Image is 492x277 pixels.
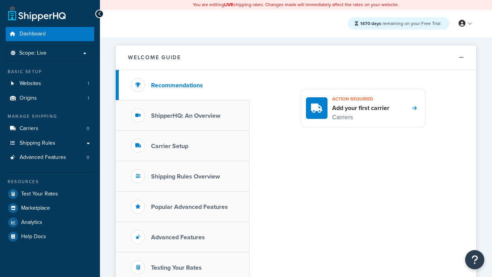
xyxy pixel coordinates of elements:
[360,20,440,27] span: remaining on your Free Trial
[86,154,89,161] span: 0
[21,191,58,197] span: Test Your Rates
[116,45,476,70] button: Welcome Guide
[128,55,181,60] h2: Welcome Guide
[6,77,94,91] a: Websites1
[360,20,381,27] strong: 1470 days
[224,1,233,8] b: LIVE
[88,95,89,102] span: 1
[6,215,94,229] a: Analytics
[20,95,37,102] span: Origins
[86,125,89,132] span: 0
[151,82,203,89] h3: Recommendations
[332,112,389,122] p: Carriers
[6,150,94,165] a: Advanced Features0
[20,125,38,132] span: Carriers
[151,234,205,241] h3: Advanced Features
[465,250,484,269] button: Open Resource Center
[19,50,47,57] span: Scope: Live
[151,204,228,210] h3: Popular Advanced Features
[6,91,94,105] li: Origins
[6,68,94,75] div: Basic Setup
[6,187,94,201] a: Test Your Rates
[6,122,94,136] a: Carriers0
[151,264,202,271] h3: Testing Your Rates
[6,113,94,120] div: Manage Shipping
[20,80,41,87] span: Websites
[332,104,389,112] h4: Add your first carrier
[21,234,46,240] span: Help Docs
[20,140,55,147] span: Shipping Rules
[20,31,46,37] span: Dashboard
[20,154,66,161] span: Advanced Features
[151,173,220,180] h3: Shipping Rules Overview
[6,150,94,165] li: Advanced Features
[21,205,50,212] span: Marketplace
[6,201,94,215] a: Marketplace
[6,230,94,244] a: Help Docs
[332,94,389,104] h3: Action required
[6,91,94,105] a: Origins1
[6,122,94,136] li: Carriers
[6,27,94,41] a: Dashboard
[88,80,89,87] span: 1
[151,112,220,119] h3: ShipperHQ: An Overview
[6,179,94,185] div: Resources
[6,136,94,150] a: Shipping Rules
[6,77,94,91] li: Websites
[21,219,42,226] span: Analytics
[151,143,188,150] h3: Carrier Setup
